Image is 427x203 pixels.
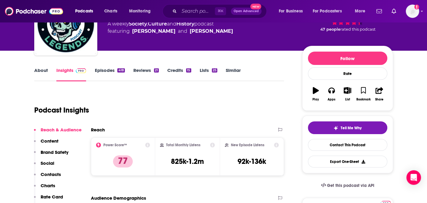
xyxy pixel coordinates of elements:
a: Scott Philbrook [132,28,175,35]
img: tell me why sparkle [333,126,338,130]
h2: Power Score™ [103,143,127,147]
span: and [167,21,176,27]
p: Content [41,138,58,144]
button: Show profile menu [406,5,419,18]
button: open menu [125,6,158,16]
a: Contact This Podcast [308,139,387,151]
a: Credits15 [167,67,191,81]
button: Export One-Sheet [308,156,387,167]
div: Share [375,98,383,101]
span: For Business [279,7,303,15]
button: Charts [34,183,55,194]
div: 418 [117,68,125,73]
a: Show notifications dropdown [374,6,384,16]
h2: Total Monthly Listens [166,143,200,147]
button: Brand Safety [34,149,68,161]
button: Follow [308,52,387,65]
button: Content [34,138,58,149]
button: open menu [275,6,310,16]
button: Social [34,160,54,171]
p: Reach & Audience [41,127,82,133]
button: Play [308,83,324,105]
span: 47 people [320,27,340,32]
span: Podcasts [75,7,93,15]
div: List [345,98,350,101]
a: Reviews21 [133,67,159,81]
span: More [355,7,365,15]
p: Social [41,160,54,166]
span: New [250,4,261,9]
span: Tell Me Why [341,126,362,130]
a: Culture [148,21,167,27]
img: Podchaser - Follow, Share and Rate Podcasts [5,5,63,17]
div: 15 [186,68,191,73]
button: open menu [71,6,101,16]
a: Charts [100,6,121,16]
div: Open Intercom Messenger [406,170,421,185]
a: About [34,67,48,81]
div: Play [312,98,319,101]
p: 77 [113,155,133,167]
span: Logged in as ocharlson [406,5,419,18]
button: Contacts [34,171,61,183]
a: Similar [226,67,241,81]
h2: Audience Demographics [91,195,146,201]
a: Lists25 [200,67,217,81]
span: Monitoring [129,7,151,15]
p: Brand Safety [41,149,68,155]
button: Reach & Audience [34,127,82,138]
a: History [176,21,194,27]
p: Rate Card [41,194,63,200]
img: User Profile [406,5,419,18]
h1: Podcast Insights [34,106,89,115]
button: Share [371,83,387,105]
h2: Reach [91,127,105,133]
span: Charts [104,7,117,15]
h3: 825k-1.2m [171,157,204,166]
div: Bookmark [356,98,370,101]
img: Podchaser Pro [76,68,86,73]
button: tell me why sparkleTell Me Why [308,121,387,134]
a: Society [129,21,147,27]
button: open menu [309,6,351,16]
button: Open AdvancedNew [231,8,262,15]
div: Search podcasts, credits, & more... [168,4,272,18]
div: A weekly podcast [108,20,233,35]
p: Charts [41,183,55,188]
h2: New Episode Listens [231,143,264,147]
div: Rate [308,67,387,80]
div: 25 [212,68,217,73]
span: rated this podcast [340,27,375,32]
span: ⌘ K [215,7,226,15]
span: For Podcasters [313,7,342,15]
a: Episodes418 [95,67,125,81]
button: open menu [351,6,373,16]
div: Apps [328,98,335,101]
h3: 92k-136k [238,157,266,166]
button: Bookmark [355,83,371,105]
button: Apps [324,83,339,105]
span: featuring [108,28,233,35]
a: Forrest Burgess [190,28,233,35]
div: 21 [154,68,159,73]
span: Get this podcast via API [327,183,374,188]
a: Get this podcast via API [316,178,379,193]
button: List [339,83,355,105]
input: Search podcasts, credits, & more... [179,6,215,16]
a: Show notifications dropdown [389,6,399,16]
p: Contacts [41,171,61,177]
svg: Add a profile image [414,5,419,9]
span: Open Advanced [234,10,259,13]
span: , [147,21,148,27]
a: InsightsPodchaser Pro [56,67,86,81]
span: and [178,28,187,35]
